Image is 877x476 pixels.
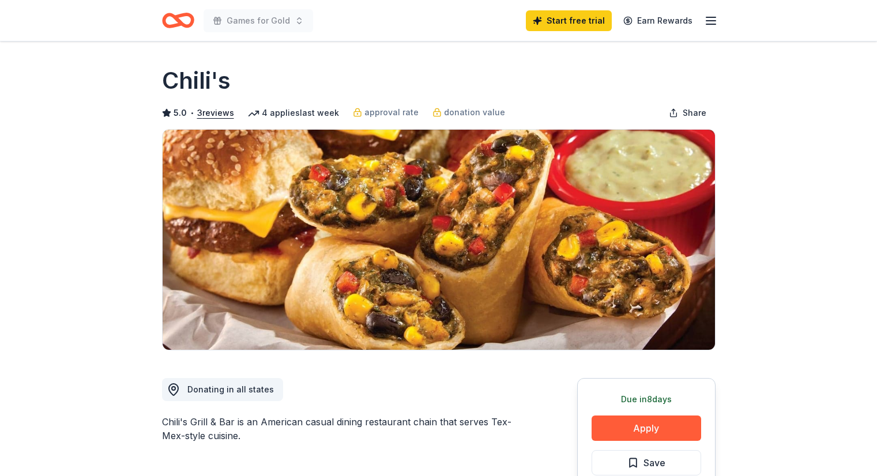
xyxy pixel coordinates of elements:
button: Games for Gold [204,9,313,32]
a: Start free trial [526,10,612,31]
span: approval rate [364,105,419,119]
span: 5.0 [174,106,187,120]
a: Earn Rewards [616,10,699,31]
button: Share [660,101,716,124]
a: Home [162,7,194,34]
span: donation value [444,105,505,119]
div: Chili's Grill & Bar is an American casual dining restaurant chain that serves Tex-Mex-style cuisine. [162,415,522,443]
button: Apply [592,415,701,441]
a: donation value [432,105,505,119]
h1: Chili's [162,65,231,97]
span: Save [643,455,665,470]
span: Games for Gold [227,14,290,28]
button: 3reviews [197,106,234,120]
button: Save [592,450,701,475]
img: Image for Chili's [163,130,715,350]
span: Share [683,106,706,120]
a: approval rate [353,105,419,119]
div: 4 applies last week [248,106,339,120]
span: Donating in all states [187,384,274,394]
span: • [190,108,194,118]
div: Due in 8 days [592,392,701,406]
